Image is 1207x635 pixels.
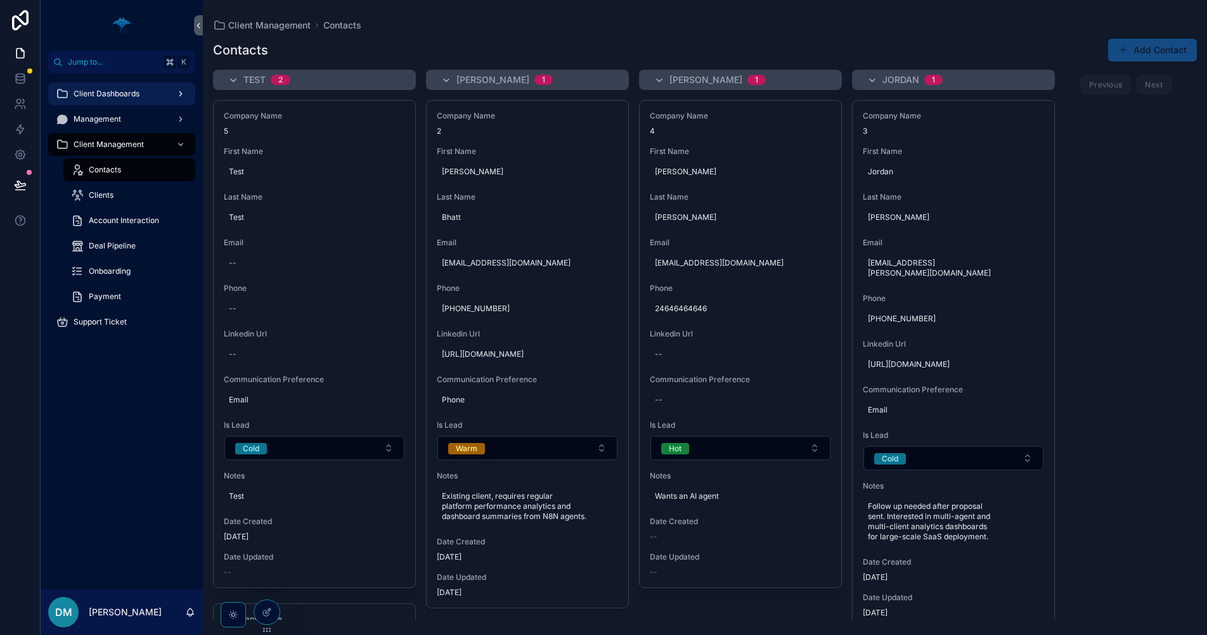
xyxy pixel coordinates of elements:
[224,329,405,339] span: Linkedin Url
[932,75,935,85] div: 1
[437,471,618,481] span: Notes
[669,74,742,86] span: [PERSON_NAME]
[229,395,400,405] span: Email
[650,471,831,481] span: Notes
[442,258,613,268] span: [EMAIL_ADDRESS][DOMAIN_NAME]
[655,167,826,177] span: [PERSON_NAME]
[655,304,826,314] span: 24646464646
[437,238,618,248] span: Email
[650,192,831,202] span: Last Name
[224,552,405,562] span: Date Updated
[213,19,311,32] a: Client Management
[437,572,618,582] span: Date Updated
[229,258,236,268] div: --
[650,238,831,248] span: Email
[542,75,545,85] div: 1
[852,100,1055,629] a: Company Name3First NameJordanLast Name[PERSON_NAME]Email[EMAIL_ADDRESS][PERSON_NAME][DOMAIN_NAME]...
[650,111,831,121] span: Company Name
[863,293,1044,304] span: Phone
[863,430,1044,440] span: Is Lead
[68,57,158,67] span: Jump to...
[863,593,1044,603] span: Date Updated
[224,567,231,577] span: --
[437,111,618,121] span: Company Name
[437,552,618,562] span: [DATE]
[650,567,657,577] span: --
[437,192,618,202] span: Last Name
[882,453,898,465] div: Cold
[882,74,919,86] span: Jordan
[650,516,831,527] span: Date Created
[55,605,72,620] span: DM
[655,349,662,359] div: --
[224,420,405,430] span: Is Lead
[243,443,259,454] div: Cold
[655,258,826,268] span: [EMAIL_ADDRESS][DOMAIN_NAME]
[224,375,405,385] span: Communication Preference
[868,501,1039,542] span: Follow up needed after proposal sent. Interested in multi-agent and multi-client analytics dashbo...
[323,19,361,32] a: Contacts
[863,126,1044,136] span: 3
[1108,39,1197,61] a: Add Contact
[426,100,629,608] a: Company Name2First Name[PERSON_NAME]Last NameBhattEmail[EMAIL_ADDRESS][DOMAIN_NAME]Phone[PHONE_NU...
[863,339,1044,349] span: Linkedin Url
[63,285,195,308] a: Payment
[655,395,662,405] div: --
[224,516,405,527] span: Date Created
[755,75,758,85] div: 1
[41,74,203,350] div: scrollable content
[437,537,618,547] span: Date Created
[655,491,826,501] span: Wants an AI agent
[868,212,1039,222] span: [PERSON_NAME]
[74,139,144,150] span: Client Management
[437,436,617,460] button: Select Button
[229,212,400,222] span: Test
[224,532,405,542] span: [DATE]
[442,212,613,222] span: Bhatt
[48,51,195,74] button: Jump to...K
[112,15,132,35] img: App logo
[224,192,405,202] span: Last Name
[224,126,405,136] span: 5
[863,481,1044,491] span: Notes
[224,471,405,481] span: Notes
[437,126,618,136] span: 2
[89,190,113,200] span: Clients
[442,349,613,359] span: [URL][DOMAIN_NAME]
[229,349,236,359] div: --
[48,82,195,105] a: Client Dashboards
[868,167,1039,177] span: Jordan
[868,258,1039,278] span: [EMAIL_ADDRESS][PERSON_NAME][DOMAIN_NAME]
[63,234,195,257] a: Deal Pipeline
[89,606,162,619] p: [PERSON_NAME]
[63,184,195,207] a: Clients
[442,167,613,177] span: [PERSON_NAME]
[437,420,618,430] span: Is Lead
[74,114,121,124] span: Management
[74,317,127,327] span: Support Ticket
[442,395,613,405] span: Phone
[868,314,1039,324] span: [PHONE_NUMBER]
[650,283,831,293] span: Phone
[650,552,831,562] span: Date Updated
[650,126,831,136] span: 4
[437,329,618,339] span: Linkedin Url
[863,385,1044,395] span: Communication Preference
[456,443,477,454] div: Warm
[868,405,1039,415] span: Email
[650,420,831,430] span: Is Lead
[437,587,618,598] span: [DATE]
[89,266,131,276] span: Onboarding
[224,146,405,157] span: First Name
[63,260,195,283] a: Onboarding
[243,74,266,86] span: Test
[89,292,121,302] span: Payment
[63,158,195,181] a: Contacts
[650,532,657,542] span: --
[669,443,681,454] div: Hot
[863,446,1043,470] button: Select Button
[229,167,400,177] span: Test
[89,165,121,175] span: Contacts
[863,572,1044,582] span: [DATE]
